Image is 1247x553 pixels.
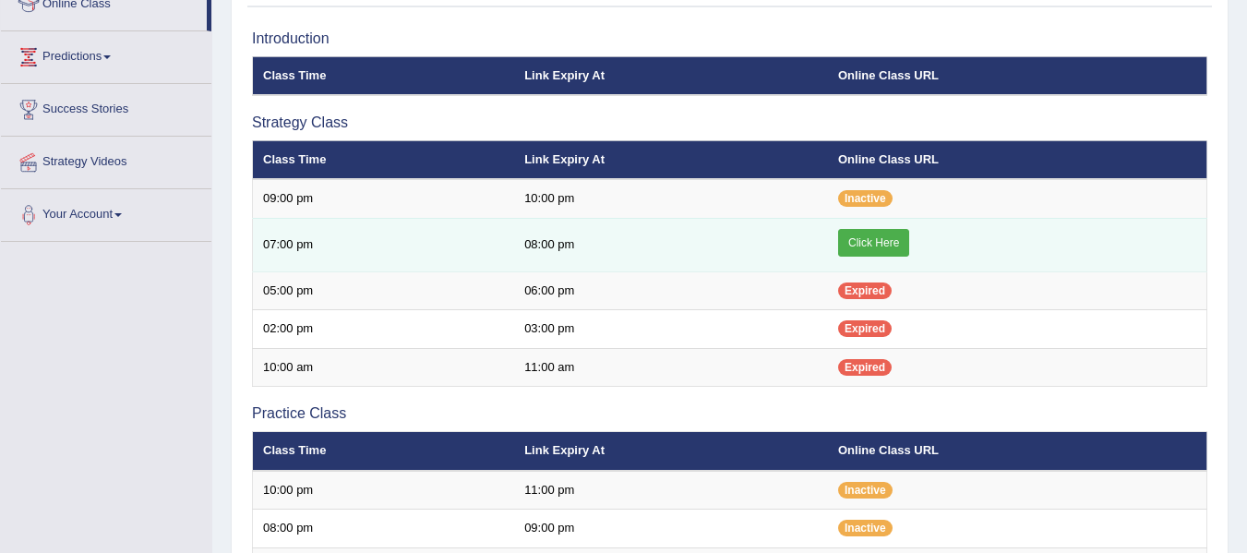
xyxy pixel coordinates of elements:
span: Inactive [838,482,893,499]
a: Predictions [1,31,211,78]
a: Success Stories [1,84,211,130]
th: Class Time [253,56,515,95]
th: Class Time [253,140,515,179]
th: Link Expiry At [514,56,828,95]
td: 06:00 pm [514,271,828,310]
span: Inactive [838,520,893,536]
td: 05:00 pm [253,271,515,310]
th: Link Expiry At [514,432,828,471]
th: Online Class URL [828,56,1207,95]
td: 09:00 pm [514,510,828,548]
td: 07:00 pm [253,218,515,271]
td: 09:00 pm [253,179,515,218]
td: 03:00 pm [514,310,828,349]
span: Expired [838,283,892,299]
td: 08:00 pm [253,510,515,548]
td: 08:00 pm [514,218,828,271]
td: 10:00 pm [253,471,515,510]
span: Inactive [838,190,893,207]
td: 10:00 pm [514,179,828,218]
span: Expired [838,359,892,376]
td: 11:00 am [514,348,828,387]
th: Link Expiry At [514,140,828,179]
th: Class Time [253,432,515,471]
td: 11:00 pm [514,471,828,510]
th: Online Class URL [828,432,1207,471]
h3: Practice Class [252,405,1207,422]
td: 02:00 pm [253,310,515,349]
span: Expired [838,320,892,337]
h3: Introduction [252,30,1207,47]
h3: Strategy Class [252,114,1207,131]
th: Online Class URL [828,140,1207,179]
td: 10:00 am [253,348,515,387]
a: Your Account [1,189,211,235]
a: Click Here [838,229,909,257]
a: Strategy Videos [1,137,211,183]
